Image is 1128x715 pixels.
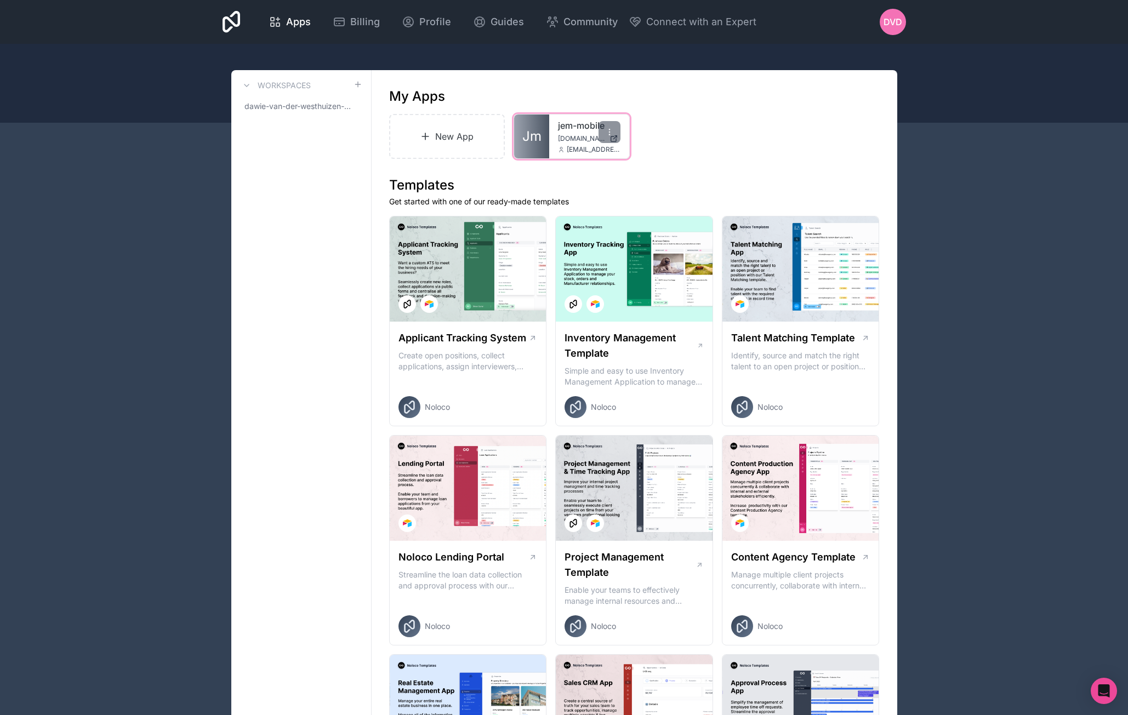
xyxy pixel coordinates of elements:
[591,519,600,528] img: Airtable Logo
[260,10,320,34] a: Apps
[398,350,538,372] p: Create open positions, collect applications, assign interviewers, centralise candidate feedback a...
[591,402,616,413] span: Noloco
[736,300,744,308] img: Airtable Logo
[258,80,311,91] h3: Workspaces
[565,365,704,387] p: Simple and easy to use Inventory Management Application to manage your stock, orders and Manufact...
[591,300,600,308] img: Airtable Logo
[736,519,744,528] img: Airtable Logo
[425,621,450,632] span: Noloco
[731,550,856,565] h1: Content Agency Template
[286,14,311,30] span: Apps
[565,550,696,580] h1: Project Management Template
[558,134,620,143] a: [DOMAIN_NAME]
[240,96,362,116] a: dawie-van-der-westhuizen-workspace
[565,330,696,361] h1: Inventory Management Template
[393,10,460,34] a: Profile
[425,300,434,308] img: Airtable Logo
[403,519,412,528] img: Airtable Logo
[419,14,451,30] span: Profile
[398,569,538,591] p: Streamline the loan data collection and approval process with our Lending Portal template.
[558,119,620,132] a: jem-mobile
[884,15,902,28] span: Dvd
[522,128,542,145] span: Jm
[629,14,756,30] button: Connect with an Expert
[389,114,505,159] a: New App
[565,585,704,607] p: Enable your teams to effectively manage internal resources and execute client projects on time.
[563,14,618,30] span: Community
[757,621,783,632] span: Noloco
[567,145,620,154] span: [EMAIL_ADDRESS][DOMAIN_NAME]
[398,330,526,346] h1: Applicant Tracking System
[537,10,626,34] a: Community
[464,10,533,34] a: Guides
[240,79,311,92] a: Workspaces
[491,14,524,30] span: Guides
[591,621,616,632] span: Noloco
[757,402,783,413] span: Noloco
[514,115,549,158] a: Jm
[389,196,880,207] p: Get started with one of our ready-made templates
[731,330,855,346] h1: Talent Matching Template
[244,101,354,112] span: dawie-van-der-westhuizen-workspace
[389,88,445,105] h1: My Apps
[350,14,380,30] span: Billing
[731,350,870,372] p: Identify, source and match the right talent to an open project or position with our Talent Matchi...
[398,550,504,565] h1: Noloco Lending Portal
[646,14,756,30] span: Connect with an Expert
[1091,678,1117,704] div: Open Intercom Messenger
[558,134,605,143] span: [DOMAIN_NAME]
[389,176,880,194] h1: Templates
[425,402,450,413] span: Noloco
[731,569,870,591] p: Manage multiple client projects concurrently, collaborate with internal and external stakeholders...
[324,10,389,34] a: Billing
